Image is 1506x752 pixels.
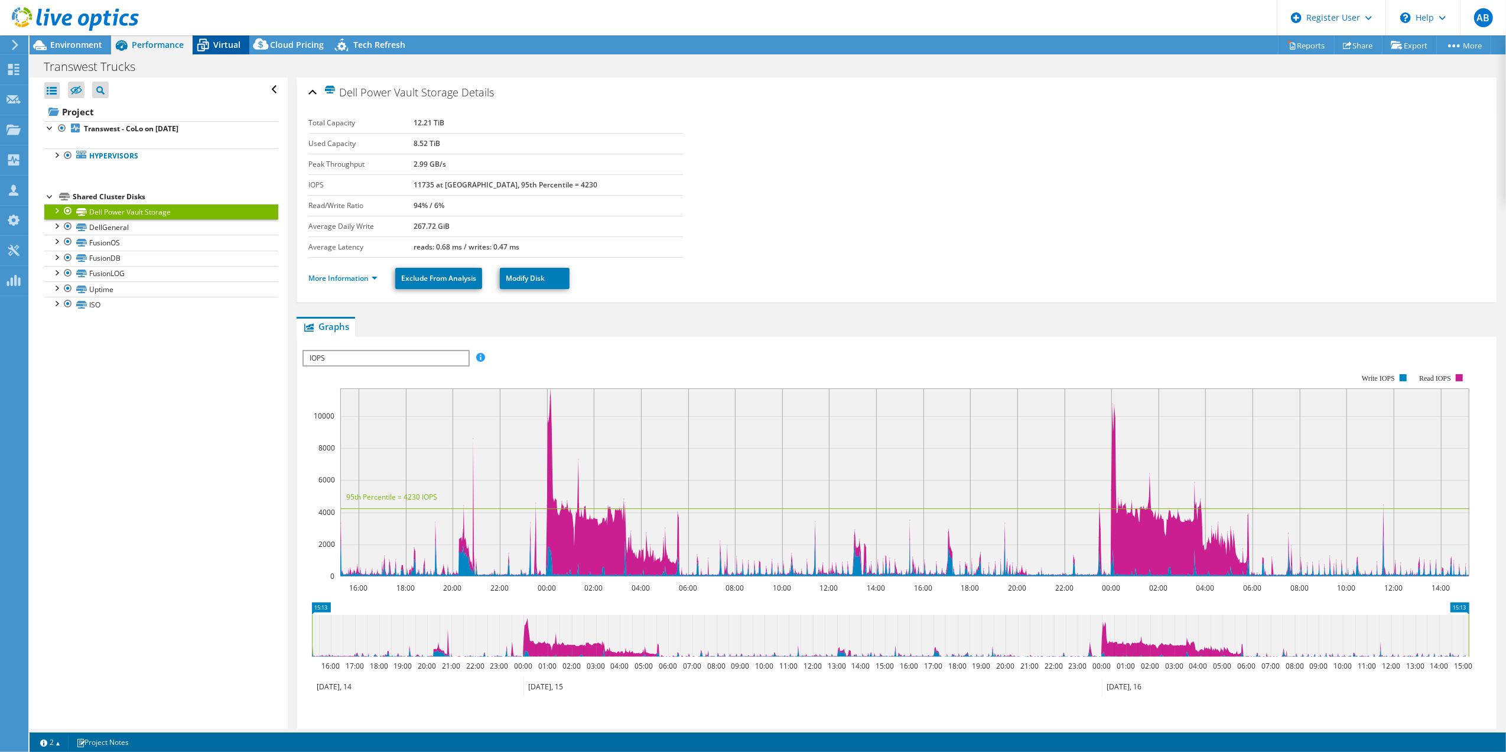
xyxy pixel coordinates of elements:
a: Project [44,102,278,121]
text: 20:00 [997,661,1015,671]
a: FusionOS [44,235,278,250]
label: Peak Throughput [308,158,413,170]
text: 21:00 [443,661,461,671]
text: 03:00 [1166,661,1184,671]
text: 16:00 [350,583,368,593]
text: 20:00 [418,661,437,671]
text: 03:00 [587,661,606,671]
a: FusionDB [44,251,278,266]
text: 20:00 [1009,583,1027,593]
text: 22:00 [1056,583,1074,593]
span: IOPS [304,351,467,365]
text: 08:00 [708,661,726,671]
b: 8.52 TiB [414,138,440,148]
a: Project Notes [68,735,137,750]
text: 95th Percentile = 4230 IOPS [346,492,437,502]
text: 16:00 [900,661,919,671]
label: Total Capacity [308,117,413,129]
text: 10:00 [773,583,792,593]
span: Graphs [302,320,349,332]
a: Exclude From Analysis [395,268,482,289]
a: ISO [44,297,278,312]
text: 4000 [318,507,335,517]
text: 20:00 [444,583,462,593]
a: Reports [1278,36,1335,54]
text: 13:00 [828,661,847,671]
span: Cloud Pricing [270,39,324,50]
text: 04:00 [611,661,629,671]
text: 04:00 [632,583,650,593]
text: 07:00 [684,661,702,671]
text: 05:00 [635,661,653,671]
text: 00:00 [538,583,557,593]
text: 06:00 [1244,583,1262,593]
b: reads: 0.68 ms / writes: 0.47 ms [414,242,519,252]
text: 14:00 [1430,661,1449,671]
text: 05:00 [1214,661,1232,671]
text: 10000 [314,411,334,421]
text: 18:00 [961,583,980,593]
text: 18:00 [370,661,389,671]
text: 04:00 [1189,661,1208,671]
text: 08:00 [1291,583,1309,593]
text: 11:00 [780,661,798,671]
span: Performance [132,39,184,50]
a: Hypervisors [44,148,278,164]
span: Details [461,85,494,99]
a: Export [1382,36,1437,54]
text: 06:00 [1238,661,1256,671]
a: FusionLOG [44,266,278,281]
text: 12:00 [820,583,838,593]
text: 6000 [318,475,335,485]
b: 94% / 6% [414,200,444,210]
h1: Transwest Trucks [38,60,154,73]
text: 06:00 [659,661,678,671]
text: 09:00 [1310,661,1328,671]
text: 02:00 [563,661,581,671]
text: 23:00 [1069,661,1087,671]
b: 12.21 TiB [414,118,444,128]
a: Transwest - CoLo on [DATE] [44,121,278,137]
span: Dell Power Vault Storage [324,85,458,99]
label: Average Daily Write [308,221,413,232]
text: 16:00 [915,583,933,593]
text: 02:00 [585,583,603,593]
text: 10:00 [756,661,774,671]
text: 17:00 [925,661,943,671]
a: DellGeneral [44,219,278,235]
span: AB [1474,8,1493,27]
text: 13:00 [1407,661,1425,671]
b: 11735 at [GEOGRAPHIC_DATA], 95th Percentile = 4230 [414,180,597,190]
text: Write IOPS [1362,374,1395,383]
b: 267.72 GiB [414,221,450,231]
text: 14:00 [852,661,870,671]
text: 8000 [318,443,335,453]
text: 01:00 [539,661,557,671]
text: 0 [330,571,334,581]
text: 19:00 [394,661,412,671]
svg: \n [1400,12,1411,23]
text: 00:00 [1102,583,1121,593]
text: 04:00 [1196,583,1215,593]
a: Dell Power Vault Storage [44,204,278,219]
text: 07:00 [1262,661,1280,671]
text: 08:00 [1286,661,1305,671]
text: 10:00 [1338,583,1356,593]
text: 19:00 [972,661,991,671]
label: IOPS [308,179,413,191]
text: 09:00 [731,661,750,671]
a: Uptime [44,281,278,297]
text: 00:00 [1093,661,1111,671]
text: 2000 [318,539,335,549]
text: 08:00 [726,583,744,593]
text: 11:00 [1358,661,1377,671]
b: 2.99 GB/s [414,159,446,169]
span: Environment [50,39,102,50]
text: 17:00 [346,661,365,671]
text: 02:00 [1141,661,1160,671]
text: 15:00 [1455,661,1473,671]
text: 01:00 [1117,661,1136,671]
span: Tech Refresh [353,39,405,50]
text: 02:00 [1150,583,1168,593]
span: Virtual [213,39,240,50]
